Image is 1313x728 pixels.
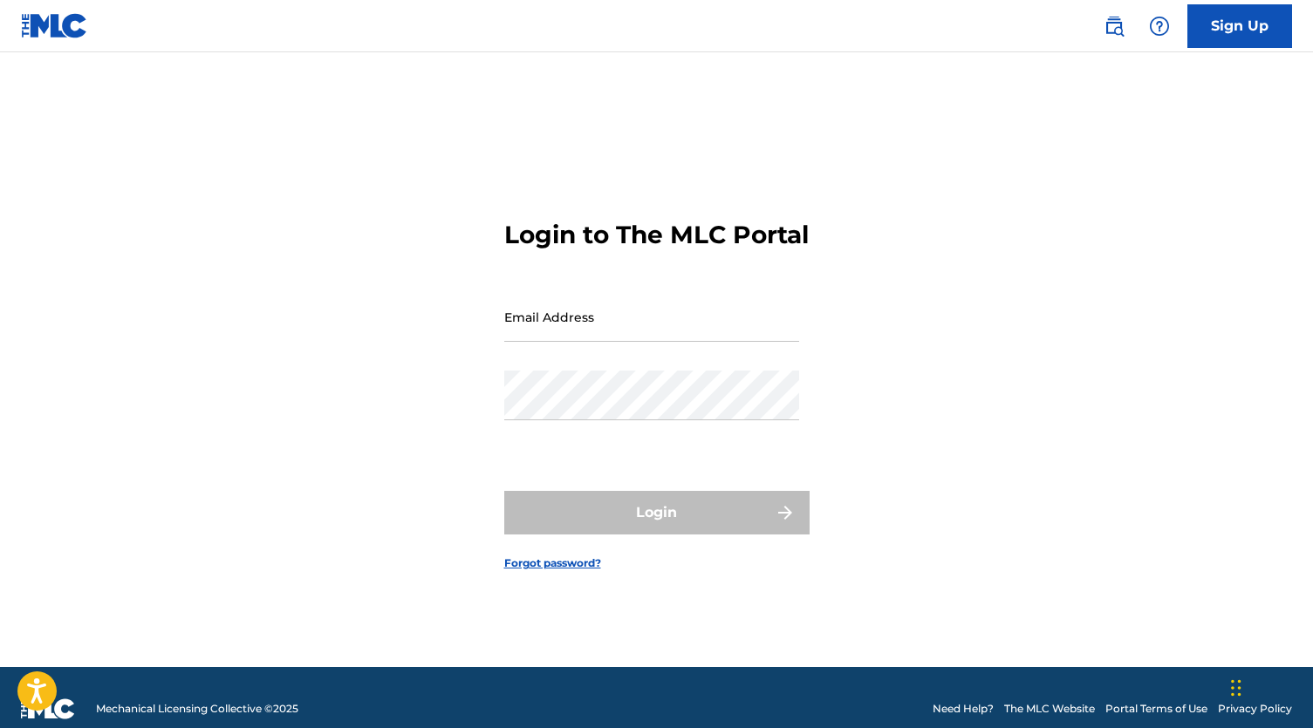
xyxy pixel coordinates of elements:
div: Help [1142,9,1177,44]
iframe: Chat Widget [1226,644,1313,728]
img: MLC Logo [21,13,88,38]
a: Sign Up [1187,4,1292,48]
a: Public Search [1097,9,1132,44]
a: Need Help? [933,701,994,717]
img: search [1104,16,1125,37]
span: Mechanical Licensing Collective © 2025 [96,701,298,717]
a: The MLC Website [1004,701,1095,717]
a: Forgot password? [504,555,601,571]
a: Portal Terms of Use [1105,701,1207,717]
a: Privacy Policy [1218,701,1292,717]
div: Drag [1231,662,1241,714]
img: help [1149,16,1170,37]
img: logo [21,698,75,719]
h3: Login to The MLC Portal [504,220,809,250]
